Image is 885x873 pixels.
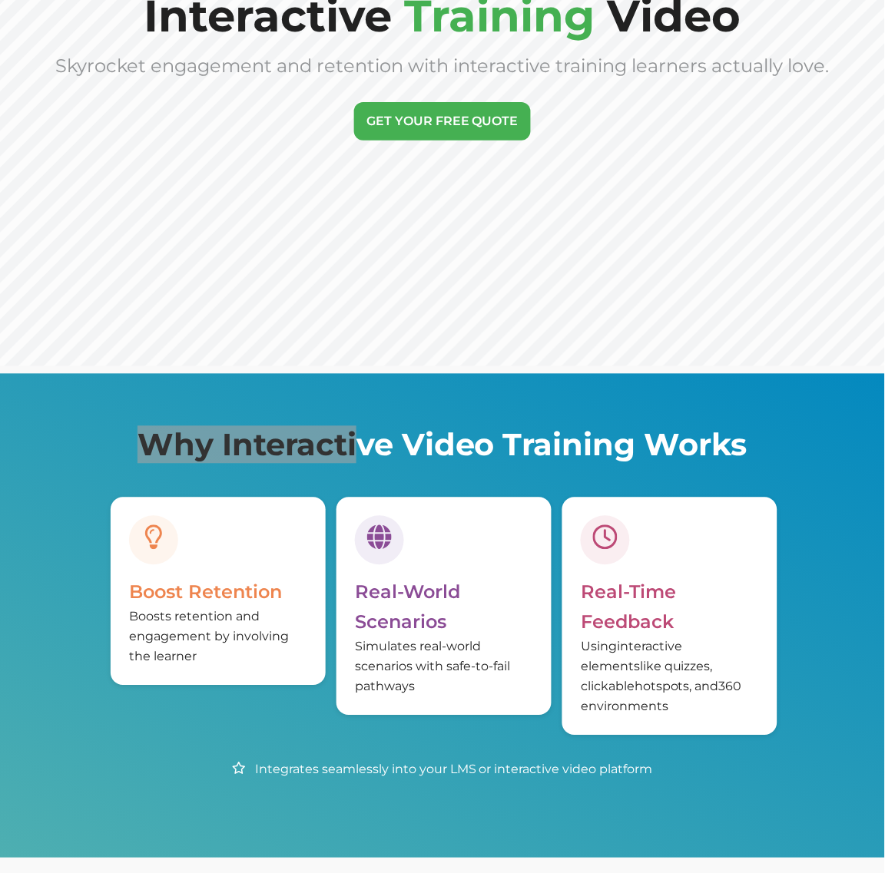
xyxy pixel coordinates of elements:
[582,762,653,777] span: eo platform
[129,610,289,664] span: Boosts retention and engagement by involving the learner
[355,640,510,694] span: Simulates real-world scenarios with safe-to-fail pathways
[255,762,582,777] span: Integrates seamlessly into your LMS or interactive vid
[581,660,713,694] span: like quizzes, clickable
[354,102,531,141] a: GET YOUR FREE QUOTE
[581,640,617,654] span: Using
[581,581,676,633] span: Real-Time Feedback
[635,680,719,694] span: hotspots, and
[55,55,830,77] span: Skyrocket engagement and retention with interactive training learners actually love.
[581,640,682,674] span: interactive elements
[129,581,282,603] span: Boost Retention
[355,581,460,633] span: Real-World Scenarios
[138,426,747,464] span: Why Interactive Video Training Works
